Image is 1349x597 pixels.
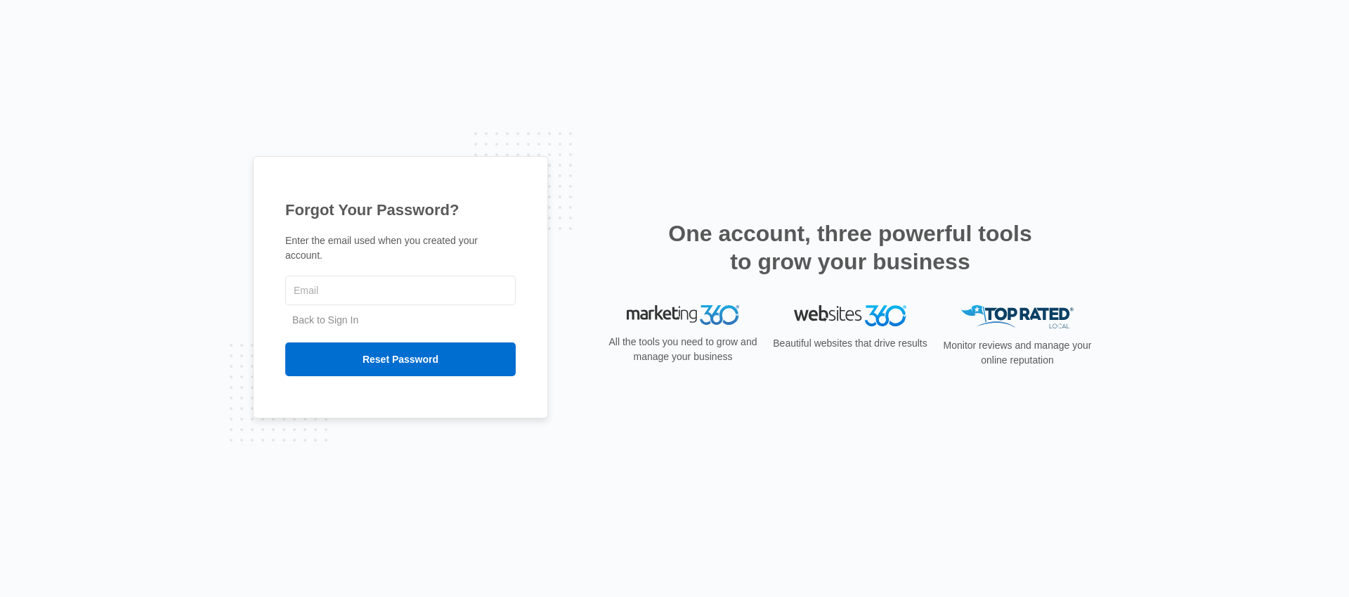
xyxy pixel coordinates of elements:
h1: Forgot Your Password? [285,198,516,222]
p: Monitor reviews and manage your online reputation [939,338,1096,368]
img: Marketing 360 [627,305,739,325]
p: All the tools you need to grow and manage your business [604,335,762,364]
p: Beautiful websites that drive results [771,336,929,351]
p: Enter the email used when you created your account. [285,233,516,263]
img: Top Rated Local [961,305,1074,328]
img: Websites 360 [794,305,906,326]
h2: One account, three powerful tools to grow your business [664,219,1036,276]
input: Email [285,276,516,305]
input: Reset Password [285,342,516,376]
a: Back to Sign In [292,314,358,326]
